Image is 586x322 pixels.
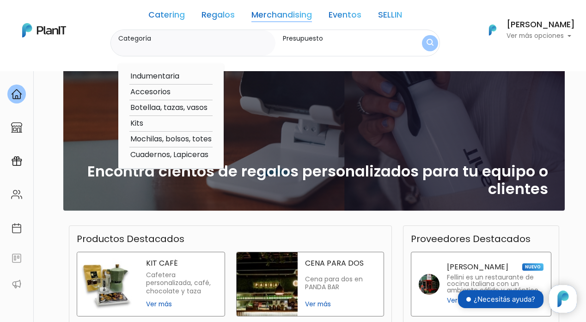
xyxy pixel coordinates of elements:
[447,274,543,294] p: Fellini es un restaurante de cocina italiana con un ambiente cálido y auténtico, ideal para disfr...
[447,263,508,271] p: [PERSON_NAME]
[129,71,213,82] option: Indumentaria
[427,39,433,48] img: search_button-432b6d5273f82d61273b3651a40e1bd1b912527efae98b1b7a1b2c0702e16a8d.svg
[80,163,548,198] h2: Encontrá cientos de regalos personalizados para tu equipo o clientes
[77,252,139,316] img: kit café
[11,189,22,200] img: people-662611757002400ad9ed0e3c099ab2801c6687ba6c219adb57efc949bc21e19d.svg
[477,18,575,42] button: PlanIt Logo [PERSON_NAME] Ver más opciones
[236,252,385,316] a: cena para dos CENA PARA DOS Cena para dos en PANDA BAR Ver más
[77,252,225,316] a: kit café KIT CAFÉ Cafetera personalizada, café, chocolate y taza Ver más
[11,89,22,100] img: home-e721727adea9d79c4d83392d1f703f7f8bce08238fde08b1acbfd93340b81755.svg
[507,21,575,29] h6: [PERSON_NAME]
[11,253,22,264] img: feedback-78b5a0c8f98aac82b08bfc38622c3050aee476f2c9584af64705fc4e61158814.svg
[549,285,577,313] iframe: trengo-widget-launcher
[507,33,575,39] p: Ver más opciones
[11,122,22,133] img: marketplace-4ceaa7011d94191e9ded77b95e3339b90024bf715f7c57f8cf31f2d8c509eaba.svg
[329,11,361,22] a: Eventos
[129,86,213,98] option: Accesorios
[201,11,235,22] a: Regalos
[411,233,531,244] h3: Proveedores Destacados
[129,134,213,145] option: Mochilas, bolsos, totes
[146,260,217,267] p: KIT CAFÉ
[11,279,22,290] img: partners-52edf745621dab592f3b2c58e3bca9d71375a7ef29c3b500c9f145b62cc070d4.svg
[237,252,298,316] img: cena para dos
[129,149,213,161] option: Cuadernos, Lapiceras
[146,271,217,295] p: Cafetera personalizada, café, chocolate y taza
[11,156,22,167] img: campaigns-02234683943229c281be62815700db0a1741e53638e28bf9629b52c665b00959.svg
[146,299,217,309] span: Ver más
[410,281,549,318] iframe: trengo-widget-status
[419,274,439,295] img: fellini
[251,11,312,22] a: Merchandising
[522,263,543,271] span: NUEVO
[22,23,66,37] img: PlanIt Logo
[411,252,551,316] a: [PERSON_NAME] NUEVO Fellini es un restaurante de cocina italiana con un ambiente cálido y auténti...
[118,34,272,43] label: Categoría
[77,233,184,244] h3: Productos Destacados
[148,11,185,22] a: Catering
[482,20,503,40] img: PlanIt Logo
[378,11,402,22] a: SELLIN
[305,260,376,267] p: CENA PARA DOS
[129,118,213,129] option: Kits
[11,223,22,234] img: calendar-87d922413cdce8b2cf7b7f5f62616a5cf9e4887200fb71536465627b3292af00.svg
[283,34,403,43] label: Presupuesto
[129,102,213,114] option: Botellaa, tazas, vasos
[305,299,376,309] span: Ver más
[305,275,376,292] p: Cena para dos en PANDA BAR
